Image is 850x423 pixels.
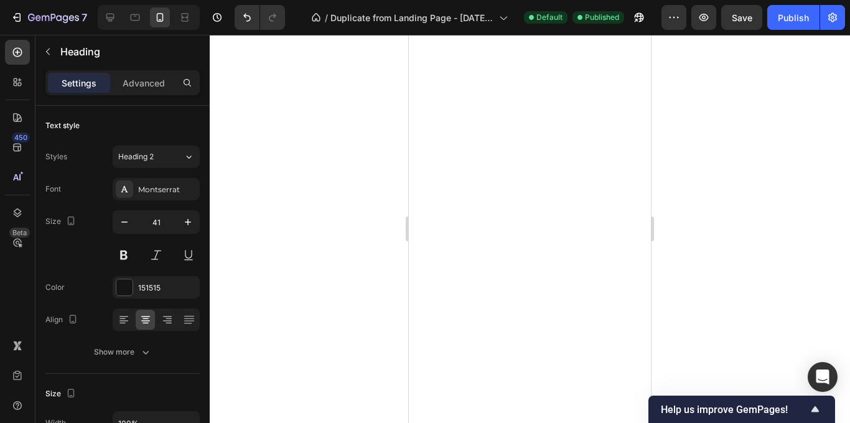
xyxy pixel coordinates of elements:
[330,11,494,24] span: Duplicate from Landing Page - [DATE] 12:59:54
[12,132,30,142] div: 450
[62,77,96,90] p: Settings
[45,341,200,363] button: Show more
[5,5,93,30] button: 7
[732,12,752,23] span: Save
[409,35,651,423] iframe: Design area
[808,362,838,392] div: Open Intercom Messenger
[118,151,154,162] span: Heading 2
[45,312,80,328] div: Align
[778,11,809,24] div: Publish
[138,282,197,294] div: 151515
[123,77,165,90] p: Advanced
[661,404,808,416] span: Help us improve GemPages!
[536,12,563,23] span: Default
[585,12,619,23] span: Published
[661,402,823,417] button: Show survey - Help us improve GemPages!
[60,44,195,59] p: Heading
[235,5,285,30] div: Undo/Redo
[45,184,61,195] div: Font
[45,120,80,131] div: Text style
[138,184,197,195] div: Montserrat
[325,11,328,24] span: /
[9,228,30,238] div: Beta
[45,282,65,293] div: Color
[45,213,78,230] div: Size
[767,5,820,30] button: Publish
[113,146,200,168] button: Heading 2
[82,10,87,25] p: 7
[45,386,78,402] div: Size
[721,5,762,30] button: Save
[45,151,67,162] div: Styles
[94,346,152,358] div: Show more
